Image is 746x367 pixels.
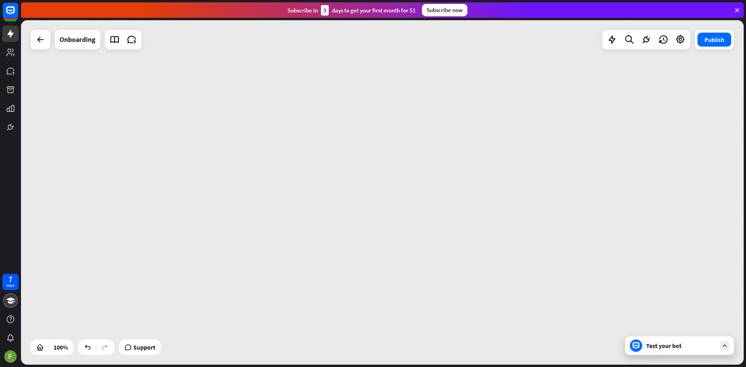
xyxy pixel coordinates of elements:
[2,274,19,290] a: 7 days
[288,5,416,16] div: Subscribe in days to get your first month for $1
[422,4,467,16] div: Subscribe now
[321,5,329,16] div: 3
[9,276,12,283] div: 7
[7,283,14,288] div: days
